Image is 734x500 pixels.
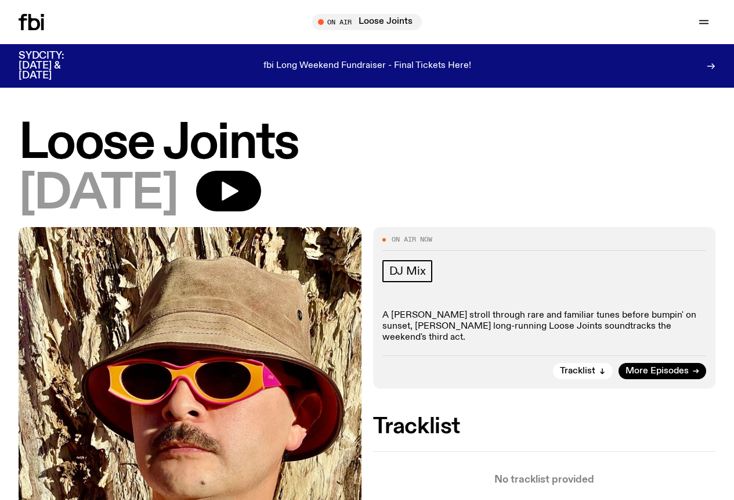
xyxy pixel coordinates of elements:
[19,171,178,218] span: [DATE]
[560,367,595,376] span: Tracklist
[263,61,471,71] p: fbi Long Weekend Fundraiser - Final Tickets Here!
[389,265,426,278] span: DJ Mix
[553,363,613,379] button: Tracklist
[619,363,706,379] a: More Episodes
[382,260,433,282] a: DJ Mix
[312,14,422,30] button: On AirLoose Joints
[373,416,716,437] h2: Tracklist
[392,236,432,243] span: On Air Now
[373,475,716,485] p: No tracklist provided
[19,51,93,81] h3: SYDCITY: [DATE] & [DATE]
[382,310,707,344] p: A [PERSON_NAME] stroll through rare and familiar tunes before bumpin' on sunset, [PERSON_NAME] lo...
[19,120,715,167] h1: Loose Joints
[625,367,689,376] span: More Episodes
